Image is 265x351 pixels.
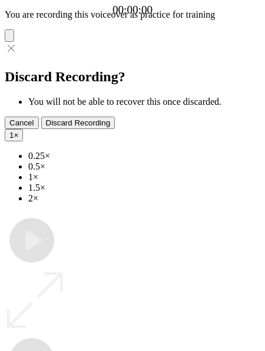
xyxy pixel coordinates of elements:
button: Discard Recording [41,117,115,129]
button: Cancel [5,117,39,129]
li: 2× [28,193,260,204]
li: 0.5× [28,161,260,172]
button: 1× [5,129,23,141]
li: 0.25× [28,151,260,161]
a: 00:00:00 [112,4,153,16]
li: You will not be able to recover this once discarded. [28,97,260,107]
p: You are recording this voiceover as practice for training [5,9,260,20]
li: 1.5× [28,183,260,193]
span: 1 [9,131,14,140]
li: 1× [28,172,260,183]
h2: Discard Recording? [5,69,260,85]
